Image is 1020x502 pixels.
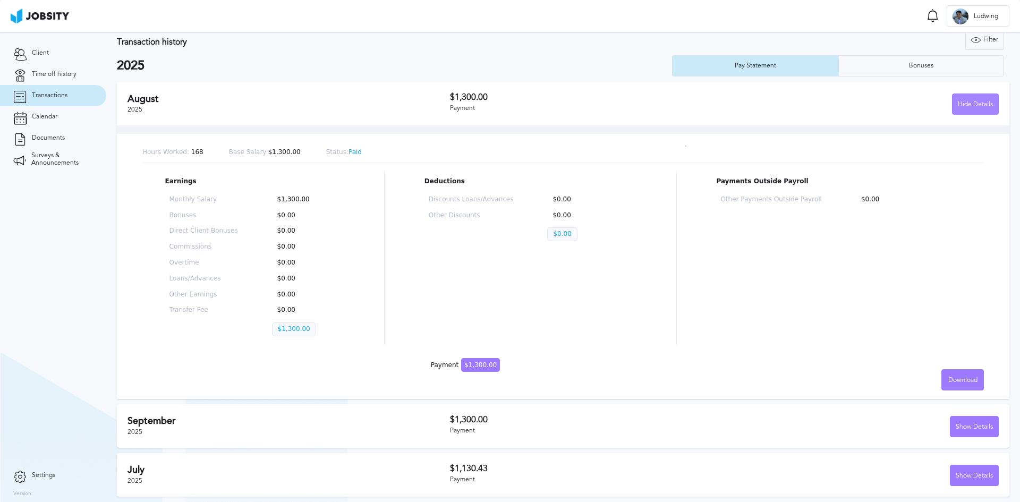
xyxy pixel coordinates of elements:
p: 168 [142,149,203,156]
span: Ludwing [968,13,1004,20]
p: Other Discounts [429,212,514,219]
span: Settings [32,472,55,479]
span: Time off history [32,71,76,78]
p: $0.00 [547,212,632,219]
span: Status: [326,148,348,156]
p: $0.00 [272,227,341,235]
button: LLudwing [947,5,1009,27]
p: Commissions [169,243,238,251]
div: Pay Statement [729,62,781,70]
div: Payment [450,105,725,112]
span: Transactions [32,92,67,99]
p: $0.00 [547,196,632,203]
span: Hours Worked: [142,148,189,156]
span: Client [32,49,49,57]
img: ab4bad089aa723f57921c736e9817d99.png [11,8,69,23]
span: Calendar [32,113,57,121]
p: Transfer Fee [169,307,238,314]
p: Earnings [165,178,345,185]
p: Deductions [424,178,636,185]
p: $0.00 [272,212,341,219]
div: Show Details [950,416,998,438]
div: Payment [450,476,725,483]
button: Pay Statement [672,55,838,76]
div: Bonuses [904,62,939,70]
div: Payment [431,362,500,369]
button: Bonuses [838,55,1005,76]
div: Show Details [950,465,998,487]
div: Payment [450,427,725,435]
h3: $1,300.00 [450,92,725,102]
span: 2025 [127,106,142,113]
p: $0.00 [272,259,341,267]
p: $1,300.00 [272,322,316,336]
div: L [953,8,968,24]
p: Monthly Salary [169,196,238,203]
h2: September [127,415,450,427]
p: Direct Client Bonuses [169,227,238,235]
label: Version: [13,491,33,497]
h3: $1,300.00 [450,415,725,424]
h2: July [127,464,450,475]
span: Download [948,377,977,384]
span: Documents [32,134,65,142]
span: $1,300.00 [461,358,500,372]
p: Other Payments Outside Payroll [720,196,821,203]
p: $0.00 [272,275,341,283]
button: Hide Details [952,93,999,115]
button: Show Details [950,416,999,437]
p: Overtime [169,259,238,267]
h2: August [127,93,450,105]
p: $0.00 [272,243,341,251]
button: Filter [965,29,1004,50]
p: $1,300.00 [272,196,341,203]
button: Show Details [950,465,999,486]
span: 2025 [127,477,142,484]
p: $0.00 [547,227,577,241]
p: $0.00 [272,307,341,314]
h2: 2025 [117,58,672,73]
p: Discounts Loans/Advances [429,196,514,203]
button: Download [941,369,984,390]
span: 2025 [127,428,142,436]
p: $0.00 [856,196,957,203]
p: Loans/Advances [169,275,238,283]
span: Base Salary: [229,148,268,156]
span: Surveys & Announcements [31,152,93,167]
p: Paid [326,149,362,156]
h3: Transaction history [117,37,602,47]
h3: $1,130.43 [450,464,725,473]
p: Bonuses [169,212,238,219]
p: $1,300.00 [229,149,301,156]
p: Other Earnings [169,291,238,299]
div: Hide Details [953,94,998,115]
p: $0.00 [272,291,341,299]
p: Payments Outside Payroll [716,178,961,185]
